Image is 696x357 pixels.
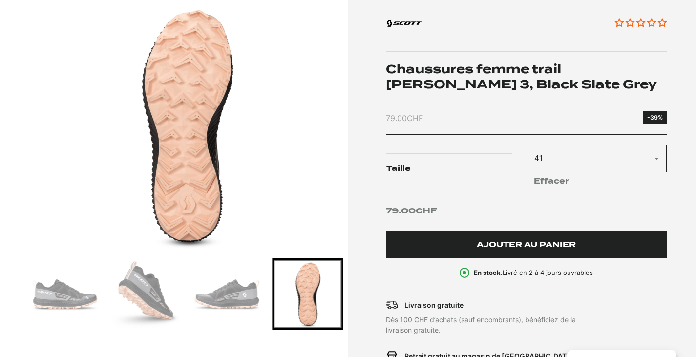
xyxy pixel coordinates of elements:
[272,258,343,330] div: Go to slide 5
[110,258,182,330] div: Go to slide 3
[474,268,593,278] p: Livré en 2 à 4 jours ouvrables
[477,241,576,249] span: Ajouter au panier
[386,206,437,215] bdi: 79.00
[29,4,343,249] div: 5 of 5
[527,172,667,191] a: Effacer les options
[29,258,101,330] div: Go to slide 2
[386,315,611,335] p: Dès 100 CHF d’achats (sauf encombrants), bénéficiez de la livraison gratuite.
[386,153,526,184] label: Taille
[404,300,464,310] p: Livraison gratuite
[407,113,423,123] span: CHF
[191,258,262,330] div: Go to slide 4
[386,62,667,92] h1: Chaussures femme trail [PERSON_NAME] 3, Black Slate Grey
[474,269,503,276] b: En stock.
[386,113,423,123] bdi: 79.00
[386,231,667,258] button: Ajouter au panier
[416,206,437,215] span: CHF
[647,113,663,122] div: -39%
